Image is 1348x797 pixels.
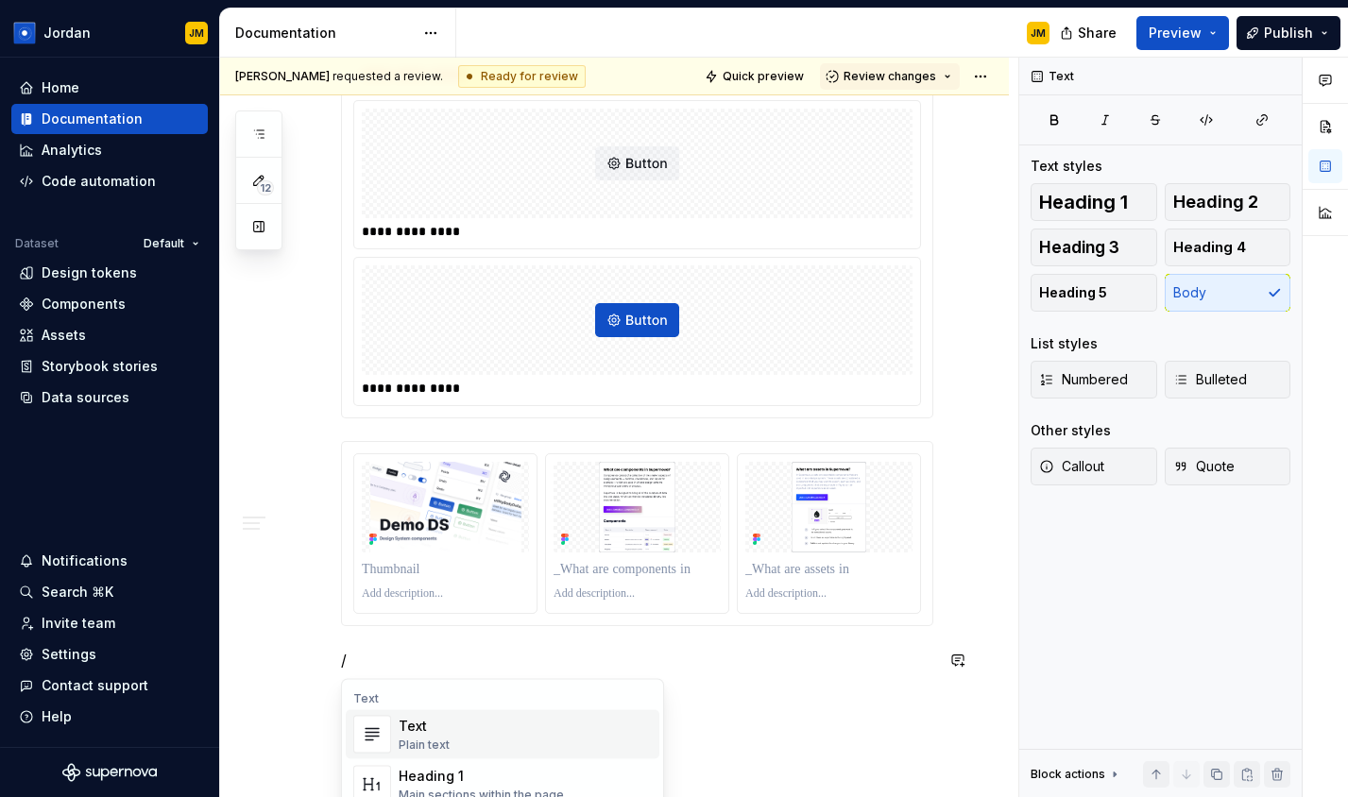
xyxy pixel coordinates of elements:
[1031,361,1157,398] button: Numbered
[11,382,208,413] a: Data sources
[1173,238,1246,257] span: Heading 4
[723,69,804,84] span: Quick preview
[11,289,208,319] a: Components
[1031,767,1105,782] div: Block actions
[1039,370,1128,389] span: Numbered
[1136,16,1229,50] button: Preview
[1173,457,1235,476] span: Quote
[42,172,156,191] div: Code automation
[1165,229,1291,266] button: Heading 4
[1165,361,1291,398] button: Bulleted
[1031,761,1122,788] div: Block actions
[1031,183,1157,221] button: Heading 1
[11,104,208,134] a: Documentation
[42,645,96,664] div: Settings
[1039,238,1119,257] span: Heading 3
[235,69,443,84] span: requested a review.
[42,707,72,726] div: Help
[11,135,208,165] a: Analytics
[1039,193,1128,212] span: Heading 1
[4,12,215,53] button: JordanJM
[42,583,113,602] div: Search ⌘K
[144,236,184,251] span: Default
[1031,448,1157,485] button: Callout
[1165,183,1291,221] button: Heading 2
[42,295,126,314] div: Components
[257,180,274,195] span: 12
[42,388,129,407] div: Data sources
[844,69,936,84] span: Review changes
[1031,274,1157,312] button: Heading 5
[820,63,960,90] button: Review changes
[1173,370,1247,389] span: Bulleted
[42,78,79,97] div: Home
[13,22,36,44] img: 049812b6-2877-400d-9dc9-987621144c16.png
[42,263,137,282] div: Design tokens
[11,258,208,288] a: Design tokens
[11,73,208,103] a: Home
[699,63,812,90] button: Quick preview
[1237,16,1340,50] button: Publish
[1031,421,1111,440] div: Other styles
[11,546,208,576] button: Notifications
[1173,193,1258,212] span: Heading 2
[42,676,148,695] div: Contact support
[11,320,208,350] a: Assets
[43,24,91,42] div: Jordan
[11,608,208,638] a: Invite team
[42,357,158,376] div: Storybook stories
[235,24,414,42] div: Documentation
[42,141,102,160] div: Analytics
[1031,334,1098,353] div: List styles
[235,69,330,83] span: [PERSON_NAME]
[189,25,204,41] div: JM
[1031,157,1102,176] div: Text styles
[1264,24,1313,42] span: Publish
[15,236,59,251] div: Dataset
[42,551,128,570] div: Notifications
[1031,25,1046,41] div: JM
[42,110,143,128] div: Documentation
[11,670,208,701] button: Contact support
[11,577,208,607] button: Search ⌘K
[1039,457,1104,476] span: Callout
[42,326,86,345] div: Assets
[135,230,208,257] button: Default
[1165,448,1291,485] button: Quote
[1050,16,1129,50] button: Share
[11,639,208,670] a: Settings
[1039,283,1107,302] span: Heading 5
[341,651,347,670] span: /
[458,65,586,88] div: Ready for review
[11,702,208,732] button: Help
[42,614,115,633] div: Invite team
[1031,229,1157,266] button: Heading 3
[1078,24,1117,42] span: Share
[11,166,208,196] a: Code automation
[11,351,208,382] a: Storybook stories
[62,763,157,782] svg: Supernova Logo
[1149,24,1202,42] span: Preview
